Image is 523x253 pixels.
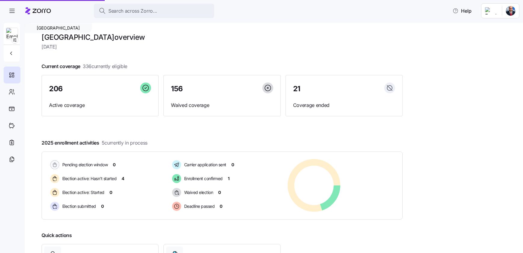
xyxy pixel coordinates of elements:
[108,7,157,15] span: Search across Zorro...
[218,189,221,195] span: 0
[42,63,127,70] span: Current coverage
[42,232,72,239] span: Quick actions
[49,85,63,92] span: 206
[25,23,92,33] div: [GEOGRAPHIC_DATA]
[228,176,230,182] span: 1
[60,162,108,168] span: Pending election window
[453,7,472,14] span: Help
[60,176,117,182] span: Election active: Hasn't started
[293,85,300,92] span: 21
[60,203,96,209] span: Election submitted
[448,5,476,17] button: Help
[122,176,125,182] span: 4
[42,139,147,147] span: 2025 enrollment activities
[171,85,183,92] span: 156
[42,43,403,51] span: [DATE]
[101,203,104,209] span: 0
[83,63,127,70] span: 336 currently eligible
[182,162,226,168] span: Carrier application sent
[110,189,112,195] span: 0
[113,162,116,168] span: 0
[60,189,104,195] span: Election active: Started
[506,6,515,16] img: 881f64db-862a-4d68-9582-1fb6ded42eab-1756395676831.jpeg
[6,28,18,40] img: Employer logo
[231,162,234,168] span: 0
[293,102,395,109] span: Coverage ended
[94,4,214,18] button: Search across Zorro...
[171,102,273,109] span: Waived coverage
[182,203,215,209] span: Deadline passed
[220,203,222,209] span: 0
[485,7,497,14] img: Employer logo
[182,189,213,195] span: Waived election
[49,102,151,109] span: Active coverage
[182,176,223,182] span: Enrollment confirmed
[42,33,403,42] h1: [GEOGRAPHIC_DATA] overview
[102,139,147,147] span: 5 currently in process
